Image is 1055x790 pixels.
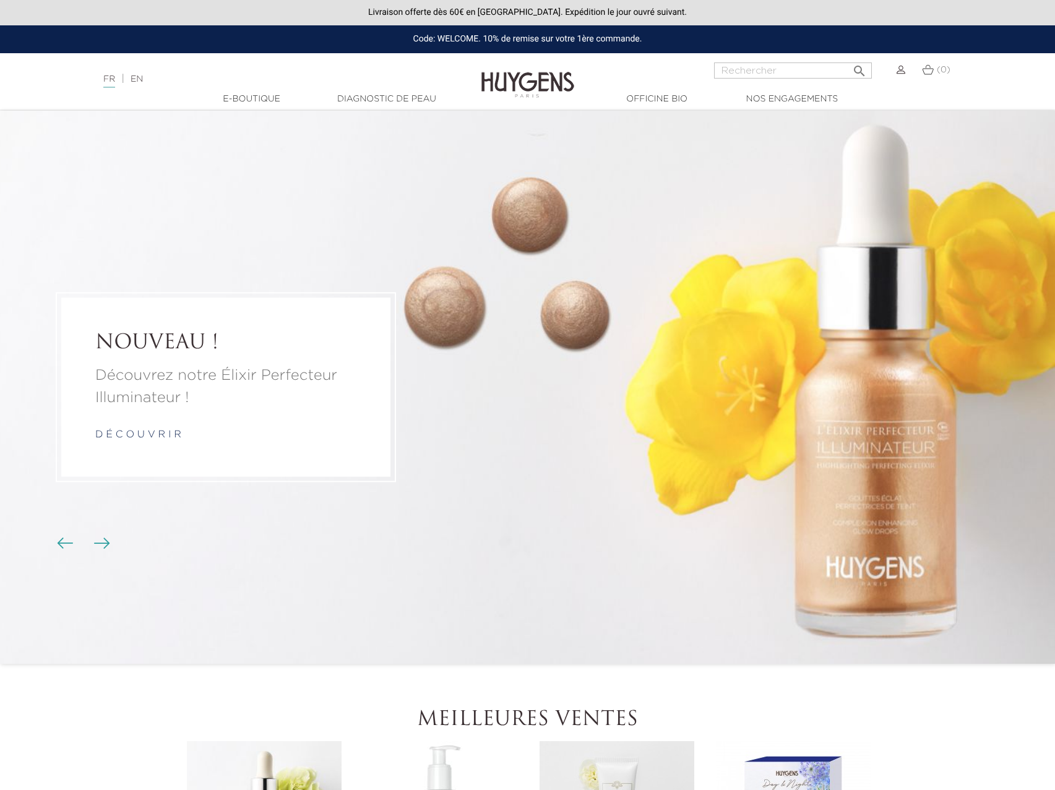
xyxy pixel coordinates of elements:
a: Découvrez notre Élixir Perfecteur Illuminateur ! [95,365,356,410]
a: Nos engagements [730,93,854,106]
a: EN [131,75,143,84]
a: FR [103,75,115,88]
i:  [852,60,867,75]
span: (0) [937,66,950,74]
div: Boutons du carrousel [62,535,102,553]
input: Rechercher [714,62,872,79]
h2: Meilleures ventes [184,708,871,732]
a: d é c o u v r i r [95,431,181,440]
button:  [848,59,871,75]
a: Diagnostic de peau [325,93,449,106]
a: Officine Bio [595,93,719,106]
div: | [97,72,430,87]
a: NOUVEAU ! [95,332,356,355]
img: Huygens [481,52,574,100]
a: E-Boutique [190,93,314,106]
